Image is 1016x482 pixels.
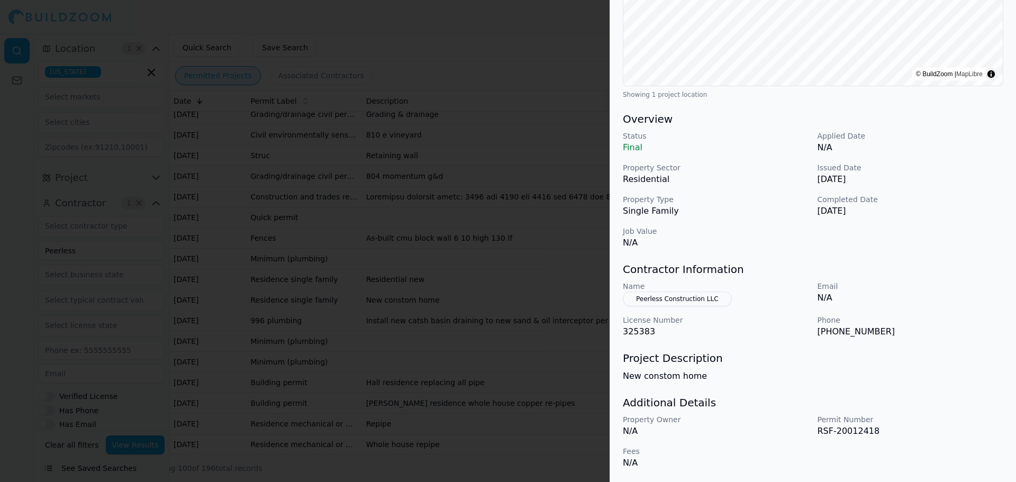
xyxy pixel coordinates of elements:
[818,292,1004,304] p: N/A
[623,325,809,338] p: 325383
[818,194,1004,205] p: Completed Date
[818,325,1004,338] p: [PHONE_NUMBER]
[818,141,1004,154] p: N/A
[818,162,1004,173] p: Issued Date
[623,425,809,438] p: N/A
[623,457,809,469] p: N/A
[623,131,809,141] p: Status
[623,262,1003,277] h3: Contractor Information
[623,351,1003,366] h3: Project Description
[916,69,983,79] div: © BuildZoom |
[818,315,1004,325] p: Phone
[623,414,809,425] p: Property Owner
[818,281,1004,292] p: Email
[623,446,809,457] p: Fees
[623,226,809,237] p: Job Value
[623,162,809,173] p: Property Sector
[623,205,809,217] p: Single Family
[623,315,809,325] p: License Number
[623,395,1003,410] h3: Additional Details
[623,281,809,292] p: Name
[818,205,1004,217] p: [DATE]
[956,70,983,78] a: MapLibre
[985,68,997,80] summary: Toggle attribution
[818,414,1004,425] p: Permit Number
[623,370,1003,383] p: New constom home
[623,173,809,186] p: Residential
[623,237,809,249] p: N/A
[818,131,1004,141] p: Applied Date
[623,90,1003,99] div: Showing 1 project location
[623,194,809,205] p: Property Type
[623,292,732,306] button: Peerless Construction LLC
[623,112,1003,126] h3: Overview
[818,425,1004,438] p: RSF-20012418
[623,141,809,154] p: Final
[818,173,1004,186] p: [DATE]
